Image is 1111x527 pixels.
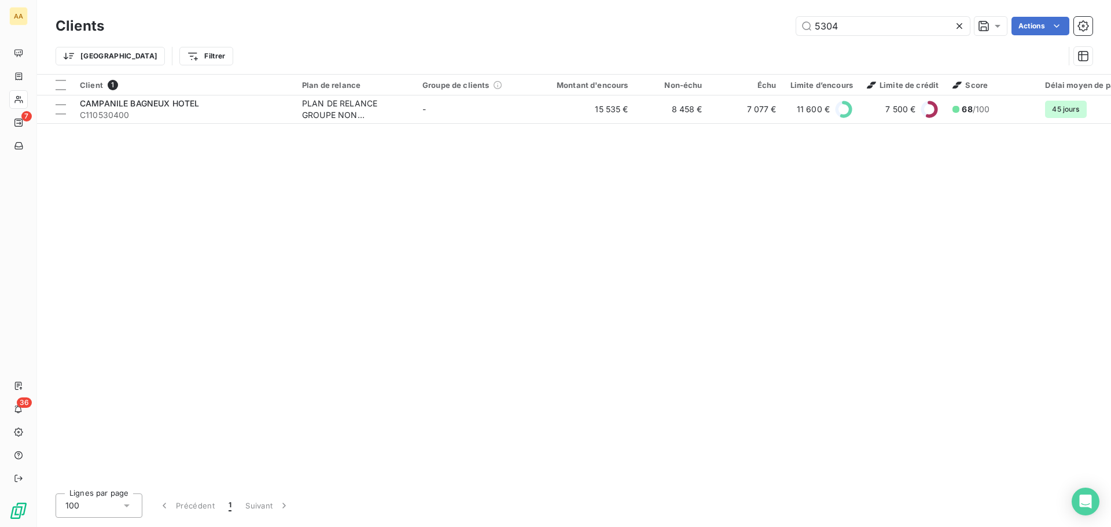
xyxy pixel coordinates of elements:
span: 1 [108,80,118,90]
span: 45 jours [1045,101,1086,118]
td: 7 077 € [709,95,783,123]
div: Échu [716,80,777,90]
button: Suivant [238,493,297,518]
span: CAMPANILE BAGNEUX HOTEL [80,98,199,108]
span: Score [952,80,988,90]
span: /100 [962,104,989,115]
span: Client [80,80,103,90]
div: Montant d'encours [543,80,628,90]
div: Plan de relance [302,80,409,90]
span: 7 500 € [885,104,915,115]
span: Groupe de clients [422,80,490,90]
button: Actions [1011,17,1069,35]
input: Rechercher [796,17,970,35]
button: 1 [222,493,238,518]
span: 36 [17,397,32,408]
span: 1 [229,500,231,511]
h3: Clients [56,16,104,36]
img: Logo LeanPay [9,502,28,520]
div: PLAN DE RELANCE GROUPE NON AUTOMATIQUE [302,98,409,121]
span: - [422,104,426,114]
span: 7 [21,111,32,121]
span: Limite de crédit [867,80,939,90]
span: C110530400 [80,109,288,121]
div: AA [9,7,28,25]
button: Précédent [152,493,222,518]
div: Non-échu [642,80,702,90]
span: 68 [962,104,972,114]
span: 100 [65,500,79,511]
button: Filtrer [179,47,233,65]
td: 15 535 € [536,95,635,123]
div: Open Intercom Messenger [1072,488,1099,515]
div: Limite d’encours [790,80,853,90]
button: [GEOGRAPHIC_DATA] [56,47,165,65]
span: 11 600 € [797,104,830,115]
td: 8 458 € [635,95,709,123]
